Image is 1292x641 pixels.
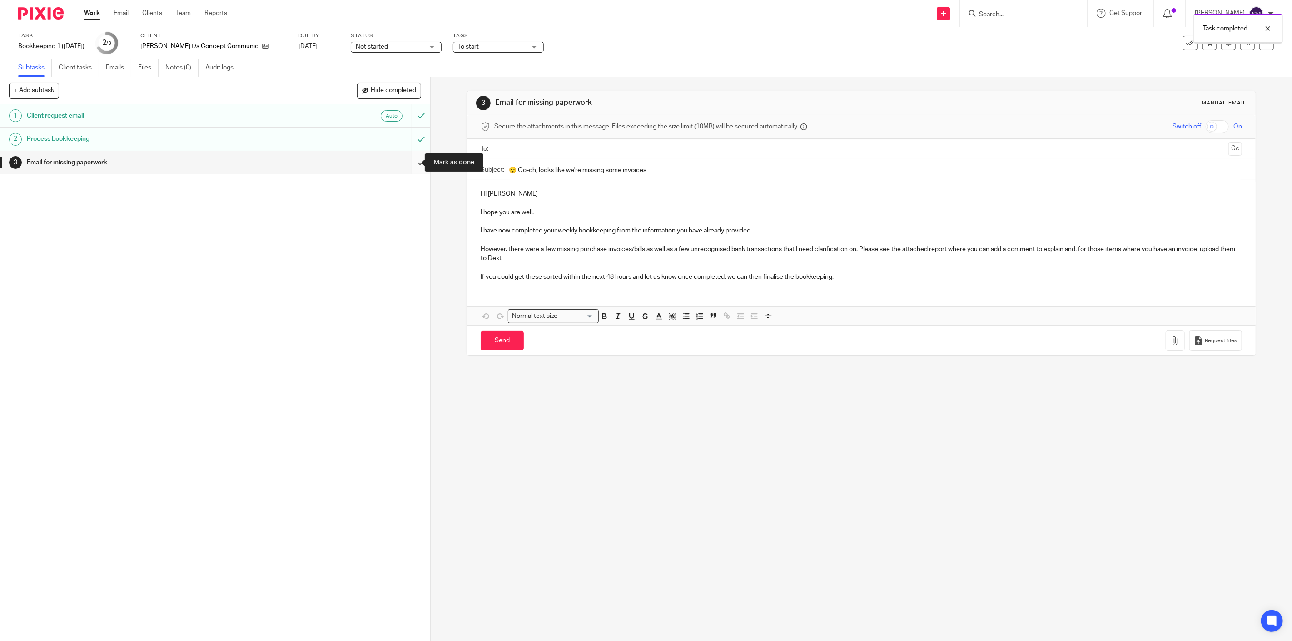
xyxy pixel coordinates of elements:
[561,311,593,321] input: Search for option
[476,96,491,110] div: 3
[18,7,64,20] img: Pixie
[481,144,491,153] label: To:
[142,9,162,18] a: Clients
[140,32,287,39] label: Client
[106,41,111,46] small: /3
[204,9,227,18] a: Reports
[9,133,22,146] div: 2
[84,9,100,18] a: Work
[138,59,159,77] a: Files
[298,43,318,49] span: [DATE]
[114,9,129,18] a: Email
[1202,99,1247,107] div: Manual email
[481,208,1242,217] p: I hope you are well.
[453,32,544,39] label: Tags
[510,311,560,321] span: Normal text size
[165,59,199,77] a: Notes (0)
[481,245,1242,263] p: However, there were a few missing purchase invoices/bills as well as a few unrecognised bank tran...
[371,87,416,94] span: Hide completed
[106,59,131,77] a: Emails
[357,83,421,98] button: Hide completed
[27,156,278,169] h1: Email for missing paperwork
[381,110,403,122] div: Auto
[1205,337,1237,345] span: Request files
[9,83,59,98] button: + Add subtask
[27,109,278,123] h1: Client request email
[1203,24,1249,33] p: Task completed.
[18,42,84,51] div: Bookkeeping 1 (Monday)
[1233,122,1242,131] span: On
[9,109,22,122] div: 1
[351,32,442,39] label: Status
[458,44,479,50] span: To start
[18,42,84,51] div: Bookkeeping 1 ([DATE])
[140,42,258,51] p: [PERSON_NAME] t/a Concept Communications
[18,32,84,39] label: Task
[102,38,111,48] div: 2
[481,331,524,350] input: Send
[481,226,1242,235] p: I have now completed your weekly bookkeeping from the information you have already provided.
[27,132,278,146] h1: Process bookkeeping
[496,98,881,108] h1: Email for missing paperwork
[1189,330,1242,351] button: Request files
[9,156,22,169] div: 3
[18,59,52,77] a: Subtasks
[1173,122,1201,131] span: Switch off
[59,59,99,77] a: Client tasks
[205,59,240,77] a: Audit logs
[176,9,191,18] a: Team
[481,272,1242,281] p: If you could get these sorted within the next 48 hours and let us know once completed, we can the...
[481,165,504,174] label: Subject:
[298,32,339,39] label: Due by
[481,189,1242,198] p: Hi [PERSON_NAME]
[1249,6,1264,21] img: svg%3E
[508,309,599,323] div: Search for option
[494,122,798,131] span: Secure the attachments in this message. Files exceeding the size limit (10MB) will be secured aut...
[356,44,388,50] span: Not started
[1228,142,1242,156] button: Cc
